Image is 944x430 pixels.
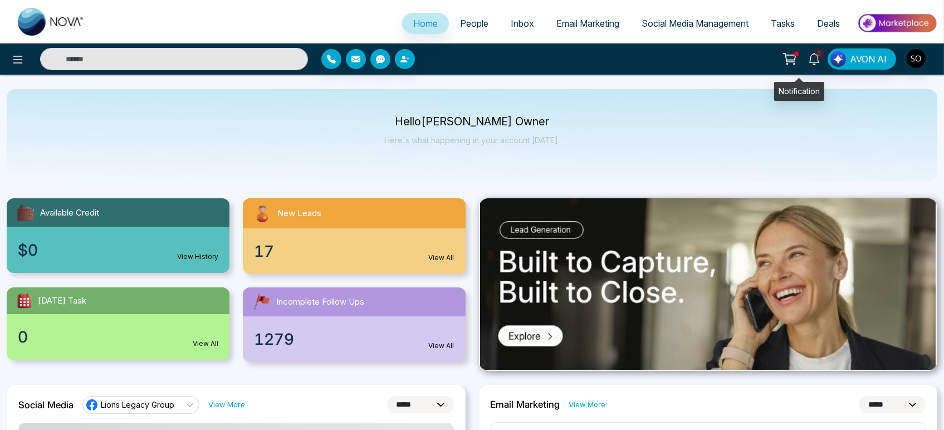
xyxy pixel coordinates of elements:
span: 1279 [254,328,294,351]
span: 17 [254,240,274,263]
span: Tasks [771,18,795,29]
img: followUps.svg [252,292,272,312]
a: Tasks [760,13,806,34]
span: $0 [18,238,38,262]
p: Here's what happening in your account [DATE]. [384,135,560,145]
a: View More [569,399,606,410]
a: View All [429,253,454,263]
span: Incomplete Follow Ups [276,296,364,309]
span: Deals [817,18,840,29]
h2: Email Marketing [491,399,560,410]
a: View All [429,341,454,351]
a: New Leads17View All [236,198,472,274]
span: Home [413,18,438,29]
span: Available Credit [40,207,99,219]
img: newLeads.svg [252,203,273,224]
span: People [460,18,488,29]
a: Social Media Management [630,13,760,34]
a: 2 [801,48,828,68]
img: todayTask.svg [16,292,33,310]
div: Notification [774,82,824,101]
span: Email Marketing [556,18,619,29]
span: Social Media Management [642,18,749,29]
a: View All [193,339,218,349]
a: Email Marketing [545,13,630,34]
a: Deals [806,13,851,34]
span: 0 [18,325,28,349]
span: New Leads [277,207,321,220]
img: Market-place.gif [857,11,937,36]
span: Inbox [511,18,534,29]
a: View More [208,399,245,410]
a: People [449,13,500,34]
a: Inbox [500,13,545,34]
button: AVON AI [828,48,896,70]
a: View History [177,252,218,262]
a: Incomplete Follow Ups1279View All [236,287,472,362]
span: AVON AI [850,52,887,66]
span: 2 [814,48,824,58]
img: User Avatar [907,49,926,68]
a: Home [402,13,449,34]
img: availableCredit.svg [16,203,36,223]
p: Hello [PERSON_NAME] Owner [384,117,560,126]
span: Lions Legacy Group [101,399,174,410]
h2: Social Media [18,399,74,411]
img: . [480,198,936,370]
img: Nova CRM Logo [18,8,85,36]
span: [DATE] Task [38,295,86,307]
img: Lead Flow [830,51,846,67]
